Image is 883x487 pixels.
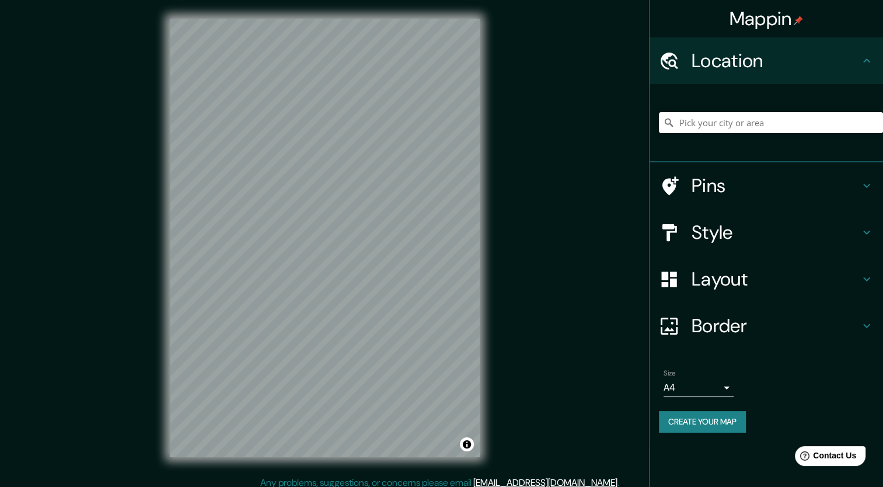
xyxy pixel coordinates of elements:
div: A4 [664,378,734,397]
label: Size [664,368,676,378]
img: pin-icon.png [794,16,803,25]
iframe: Help widget launcher [779,441,870,474]
div: Style [650,209,883,256]
h4: Location [692,49,860,72]
h4: Border [692,314,860,338]
h4: Layout [692,267,860,291]
div: Border [650,302,883,349]
button: Toggle attribution [460,437,474,451]
div: Layout [650,256,883,302]
h4: Mappin [730,7,804,30]
h4: Pins [692,174,860,197]
input: Pick your city or area [659,112,883,133]
div: Location [650,37,883,84]
canvas: Map [170,19,480,457]
h4: Style [692,221,860,244]
button: Create your map [659,411,746,433]
div: Pins [650,162,883,209]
